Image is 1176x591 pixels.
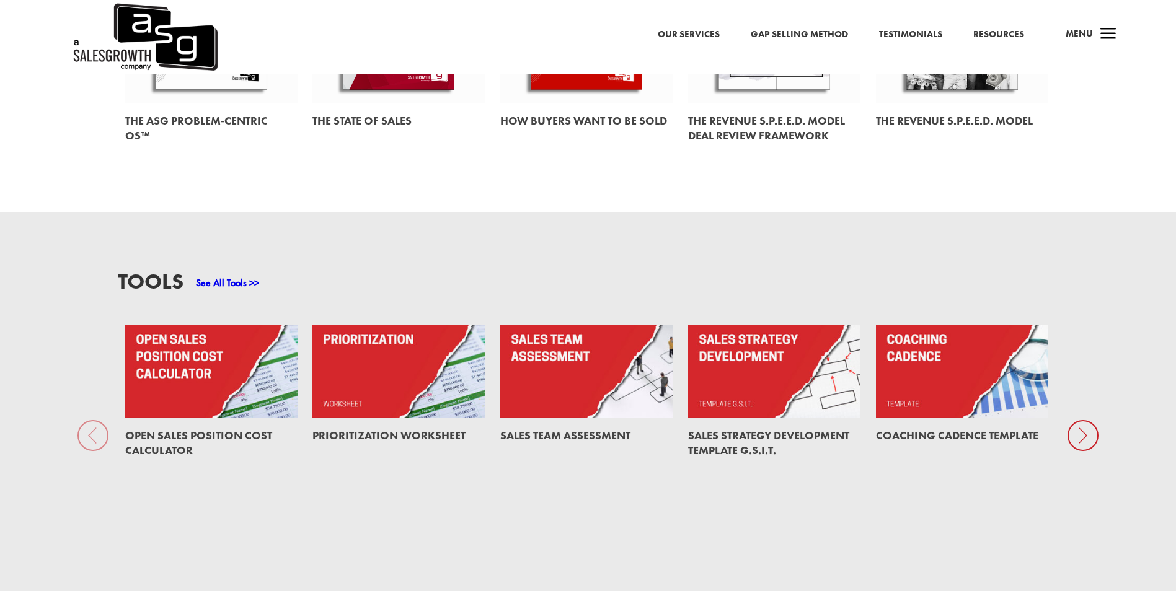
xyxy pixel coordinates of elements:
h3: Tools [118,271,183,299]
a: Our Services [658,27,720,43]
a: Sales Team Assessment [500,428,630,442]
a: Sales Strategy Development Template G.S.I.T. [688,428,849,457]
span: a [1096,22,1121,47]
a: Open Sales Position Cost Calculator [125,428,272,457]
a: Coaching Cadence Template [876,428,1038,442]
a: Gap Selling Method [751,27,848,43]
a: Prioritization Worksheet [312,428,466,442]
a: Resources [973,27,1024,43]
a: Testimonials [879,27,942,43]
span: Menu [1066,27,1093,40]
a: See All Tools >> [196,276,259,289]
